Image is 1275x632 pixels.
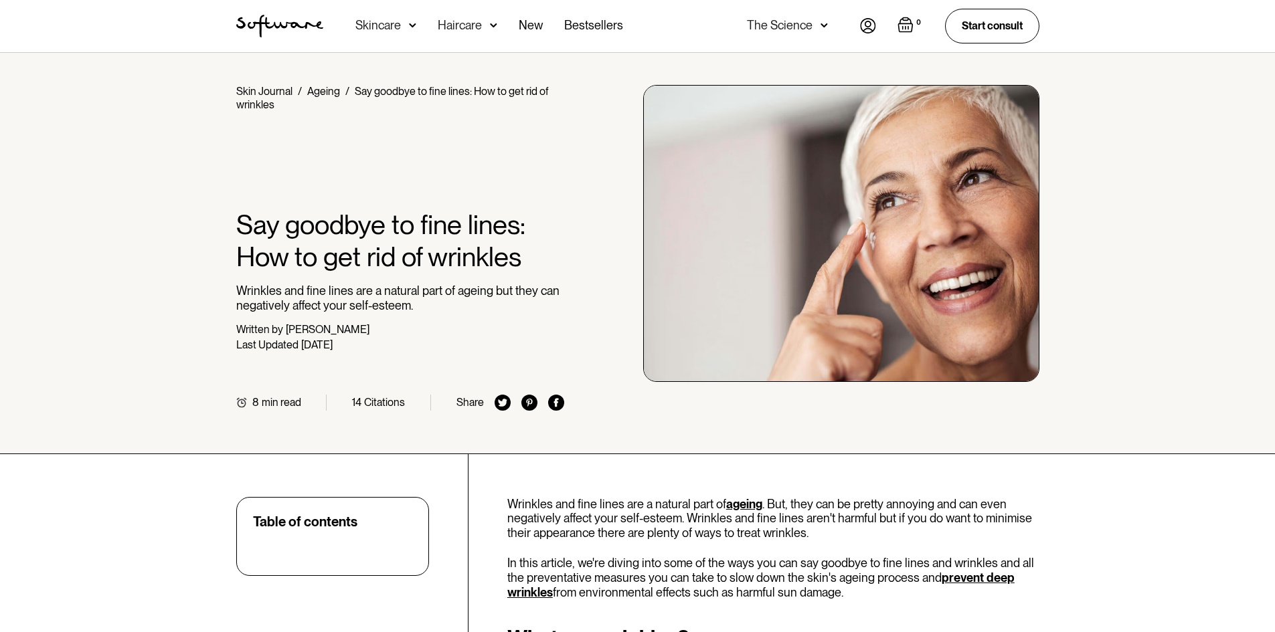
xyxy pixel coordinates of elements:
p: Wrinkles and fine lines are a natural part of ageing but they can negatively affect your self-est... [236,284,565,312]
div: min read [262,396,301,409]
div: 0 [914,17,924,29]
div: 14 [352,396,361,409]
a: Open cart [898,17,924,35]
img: arrow down [409,19,416,32]
a: ageing [726,497,762,511]
img: facebook icon [548,395,564,411]
div: The Science [747,19,813,32]
p: In this article, we're diving into some of the ways you can say goodbye to fine lines and wrinkle... [507,556,1039,599]
div: [DATE] [301,338,333,351]
img: arrow down [821,19,828,32]
a: Start consult [945,9,1039,43]
img: Software Logo [236,15,323,37]
a: prevent deep wrinkles [507,570,1015,599]
img: arrow down [490,19,497,32]
a: Ageing [307,85,340,98]
div: Share [456,396,484,409]
div: / [345,85,349,98]
a: Skin Journal [236,85,292,98]
div: / [298,85,302,98]
div: Written by [236,323,283,336]
div: 8 [252,396,259,409]
img: twitter icon [495,395,511,411]
div: Say goodbye to fine lines: How to get rid of wrinkles [236,85,548,111]
h1: Say goodbye to fine lines: How to get rid of wrinkles [236,209,565,273]
p: Wrinkles and fine lines are a natural part of . But, they can be pretty annoying and can even neg... [507,497,1039,540]
div: Skincare [355,19,401,32]
div: Last Updated [236,338,299,351]
div: Citations [364,396,405,409]
img: pinterest icon [521,395,537,411]
div: [PERSON_NAME] [286,323,369,336]
div: Table of contents [253,514,357,530]
div: Haircare [438,19,482,32]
